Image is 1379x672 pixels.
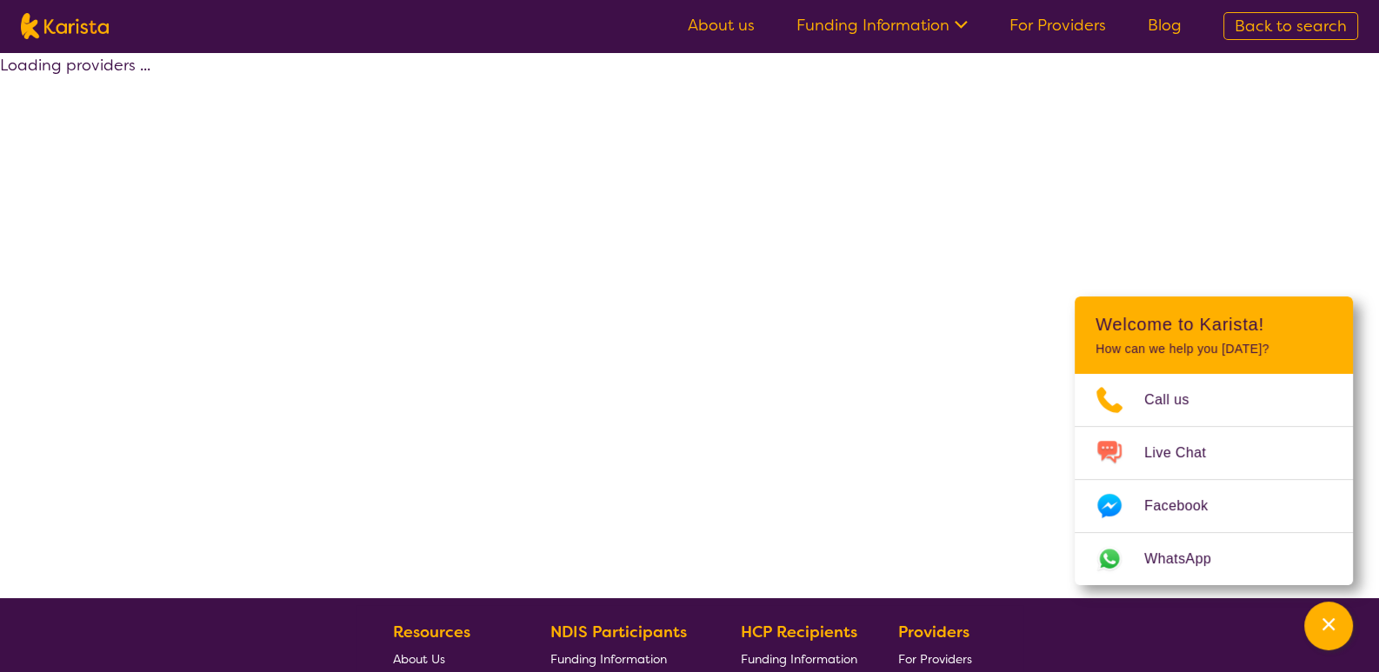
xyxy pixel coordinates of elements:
[1235,16,1347,37] span: Back to search
[1144,387,1210,413] span: Call us
[550,651,667,667] span: Funding Information
[1144,440,1227,466] span: Live Chat
[796,15,968,36] a: Funding Information
[1096,342,1332,356] p: How can we help you [DATE]?
[898,622,969,642] b: Providers
[1009,15,1106,36] a: For Providers
[1144,493,1229,519] span: Facebook
[393,651,445,667] span: About Us
[550,622,687,642] b: NDIS Participants
[21,13,109,39] img: Karista logo
[393,622,470,642] b: Resources
[898,645,979,672] a: For Providers
[741,645,857,672] a: Funding Information
[1075,296,1353,585] div: Channel Menu
[550,645,700,672] a: Funding Information
[741,622,857,642] b: HCP Recipients
[1223,12,1358,40] a: Back to search
[1304,602,1353,650] button: Channel Menu
[1148,15,1182,36] a: Blog
[741,651,857,667] span: Funding Information
[1075,533,1353,585] a: Web link opens in a new tab.
[393,645,510,672] a: About Us
[898,651,972,667] span: For Providers
[688,15,755,36] a: About us
[1144,546,1232,572] span: WhatsApp
[1075,374,1353,585] ul: Choose channel
[1096,314,1332,335] h2: Welcome to Karista!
